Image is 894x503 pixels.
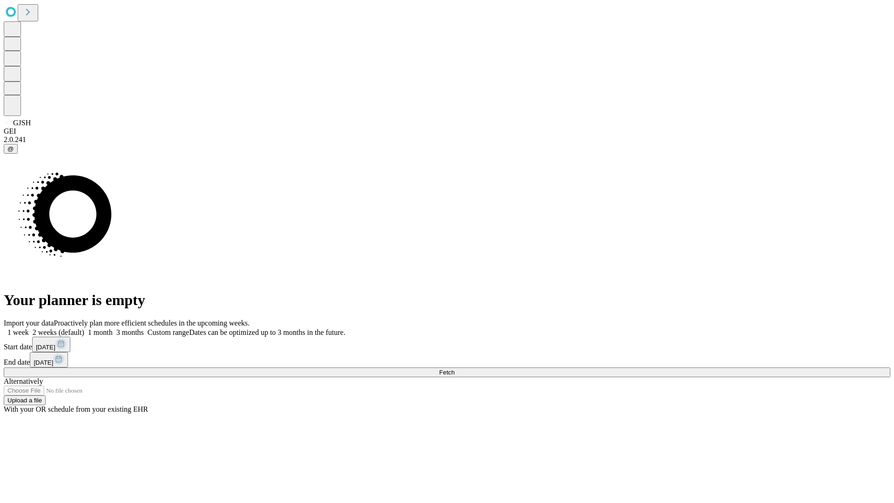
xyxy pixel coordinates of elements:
span: 1 week [7,328,29,336]
button: [DATE] [32,337,70,352]
div: Start date [4,337,890,352]
span: Proactively plan more efficient schedules in the upcoming weeks. [54,319,250,327]
span: Import your data [4,319,54,327]
span: Fetch [439,369,454,376]
span: @ [7,145,14,152]
span: [DATE] [34,359,53,366]
span: 3 months [116,328,144,336]
h1: Your planner is empty [4,292,890,309]
div: GEI [4,127,890,136]
div: 2.0.241 [4,136,890,144]
span: Custom range [148,328,189,336]
div: End date [4,352,890,367]
span: 2 weeks (default) [33,328,84,336]
span: 1 month [88,328,113,336]
span: [DATE] [36,344,55,351]
span: Dates can be optimized up to 3 months in the future. [189,328,345,336]
span: With your OR schedule from your existing EHR [4,405,148,413]
button: Upload a file [4,395,46,405]
span: Alternatively [4,377,43,385]
button: [DATE] [30,352,68,367]
button: @ [4,144,18,154]
button: Fetch [4,367,890,377]
span: GJSH [13,119,31,127]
